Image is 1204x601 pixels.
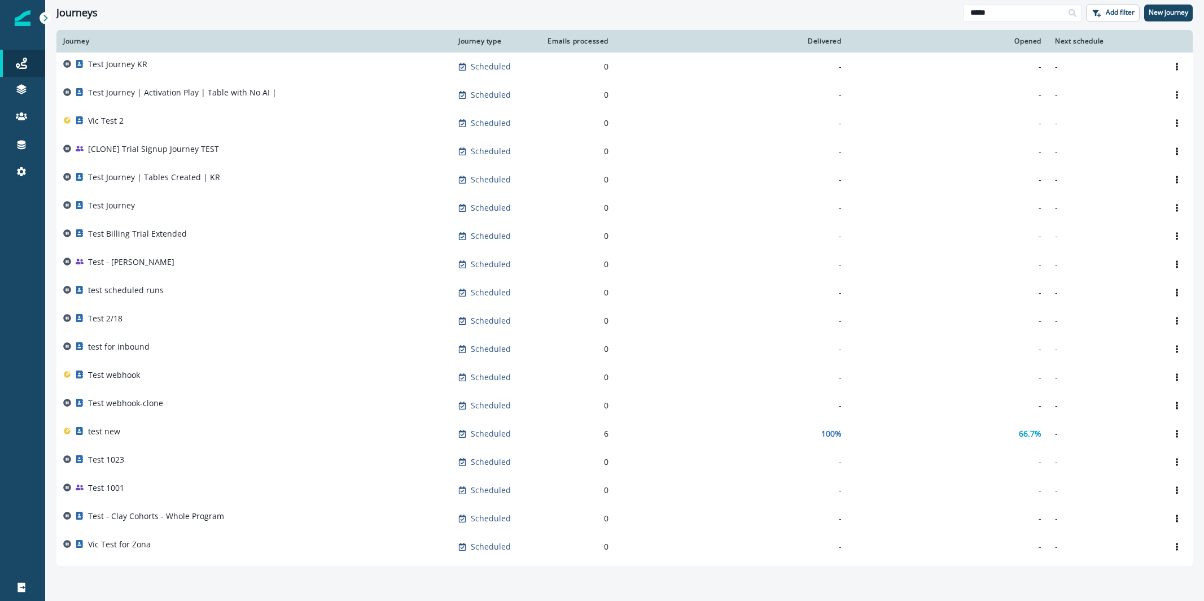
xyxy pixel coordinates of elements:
[543,343,608,355] div: 0
[63,37,445,46] div: Journey
[88,285,164,296] p: test scheduled runs
[56,335,1193,363] a: test for inboundScheduled0---Options
[543,259,608,270] div: 0
[471,343,511,355] p: Scheduled
[15,10,30,26] img: Inflection
[471,174,511,185] p: Scheduled
[88,256,174,268] p: Test - [PERSON_NAME]
[855,37,1041,46] div: Opened
[1055,202,1154,214] p: -
[56,109,1193,137] a: Vic Test 2Scheduled0---Options
[88,228,187,239] p: Test Billing Trial Extended
[622,259,842,270] div: -
[622,37,842,46] div: Delivered
[855,456,1041,468] div: -
[88,200,135,211] p: Test Journey
[471,456,511,468] p: Scheduled
[56,53,1193,81] a: Test Journey KRScheduled0---Options
[56,363,1193,391] a: Test webhookScheduled0---Options
[1168,510,1186,527] button: Options
[56,420,1193,448] a: test newScheduled6100%66.7%-Options
[1168,397,1186,414] button: Options
[1168,369,1186,386] button: Options
[458,37,529,46] div: Journey type
[855,89,1041,101] div: -
[855,372,1041,383] div: -
[543,513,608,524] div: 0
[821,428,842,439] p: 100%
[622,89,842,101] div: -
[622,146,842,157] div: -
[1168,425,1186,442] button: Options
[88,369,140,381] p: Test webhook
[88,59,147,70] p: Test Journey KR
[855,343,1041,355] div: -
[471,400,511,411] p: Scheduled
[88,115,124,127] p: Vic Test 2
[471,287,511,298] p: Scheduled
[56,533,1193,561] a: Vic Test for ZonaScheduled0---Options
[1168,256,1186,273] button: Options
[1055,287,1154,298] p: -
[471,202,511,214] p: Scheduled
[1168,143,1186,160] button: Options
[1168,171,1186,188] button: Options
[56,504,1193,533] a: Test - Clay Cohorts - Whole ProgramScheduled0---Options
[88,87,277,98] p: Test Journey | Activation Play | Table with No AI |
[471,485,511,496] p: Scheduled
[543,89,608,101] div: 0
[471,61,511,72] p: Scheduled
[88,426,120,437] p: test new
[1055,61,1154,72] p: -
[1168,312,1186,329] button: Options
[855,174,1041,185] div: -
[543,174,608,185] div: 0
[622,400,842,411] div: -
[471,259,511,270] p: Scheduled
[56,7,98,19] h1: Journeys
[88,172,220,183] p: Test Journey | Tables Created | KR
[1019,428,1041,439] p: 66.7%
[543,202,608,214] div: 0
[622,315,842,326] div: -
[88,341,150,352] p: test for inbound
[56,476,1193,504] a: Test 1001Scheduled0---Options
[1055,230,1154,242] p: -
[543,541,608,552] div: 0
[1106,8,1135,16] p: Add filter
[855,259,1041,270] div: -
[543,428,608,439] div: 6
[543,456,608,468] div: 0
[56,222,1193,250] a: Test Billing Trial ExtendedScheduled0---Options
[622,456,842,468] div: -
[56,137,1193,166] a: [CLONE] Trial Signup Journey TESTScheduled0---Options
[1168,341,1186,358] button: Options
[56,391,1193,420] a: Test webhook-cloneScheduled0---Options
[1055,174,1154,185] p: -
[56,307,1193,335] a: Test 2/18Scheduled0---Options
[543,287,608,298] div: 0
[1055,146,1154,157] p: -
[543,230,608,242] div: 0
[471,315,511,326] p: Scheduled
[543,61,608,72] div: 0
[543,485,608,496] div: 0
[471,372,511,383] p: Scheduled
[88,482,124,494] p: Test 1001
[1168,228,1186,245] button: Options
[543,372,608,383] div: 0
[622,485,842,496] div: -
[543,117,608,129] div: 0
[88,511,224,522] p: Test - Clay Cohorts - Whole Program
[543,400,608,411] div: 0
[56,278,1193,307] a: test scheduled runsScheduled0---Options
[1055,315,1154,326] p: -
[1168,454,1186,471] button: Options
[622,513,842,524] div: -
[543,146,608,157] div: 0
[622,117,842,129] div: -
[1168,199,1186,216] button: Options
[1168,538,1186,555] button: Options
[855,61,1041,72] div: -
[1055,513,1154,524] p: -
